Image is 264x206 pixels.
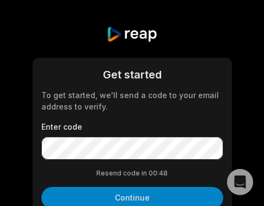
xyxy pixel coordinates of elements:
[227,169,253,195] div: Open Intercom Messenger
[41,89,223,112] div: To get started, we'll send a code to your email address to verify.
[41,66,223,83] div: Get started
[159,168,168,178] span: 48
[106,26,158,43] img: reap
[41,121,223,132] label: Enter code
[41,168,223,178] div: Resend code in 00:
